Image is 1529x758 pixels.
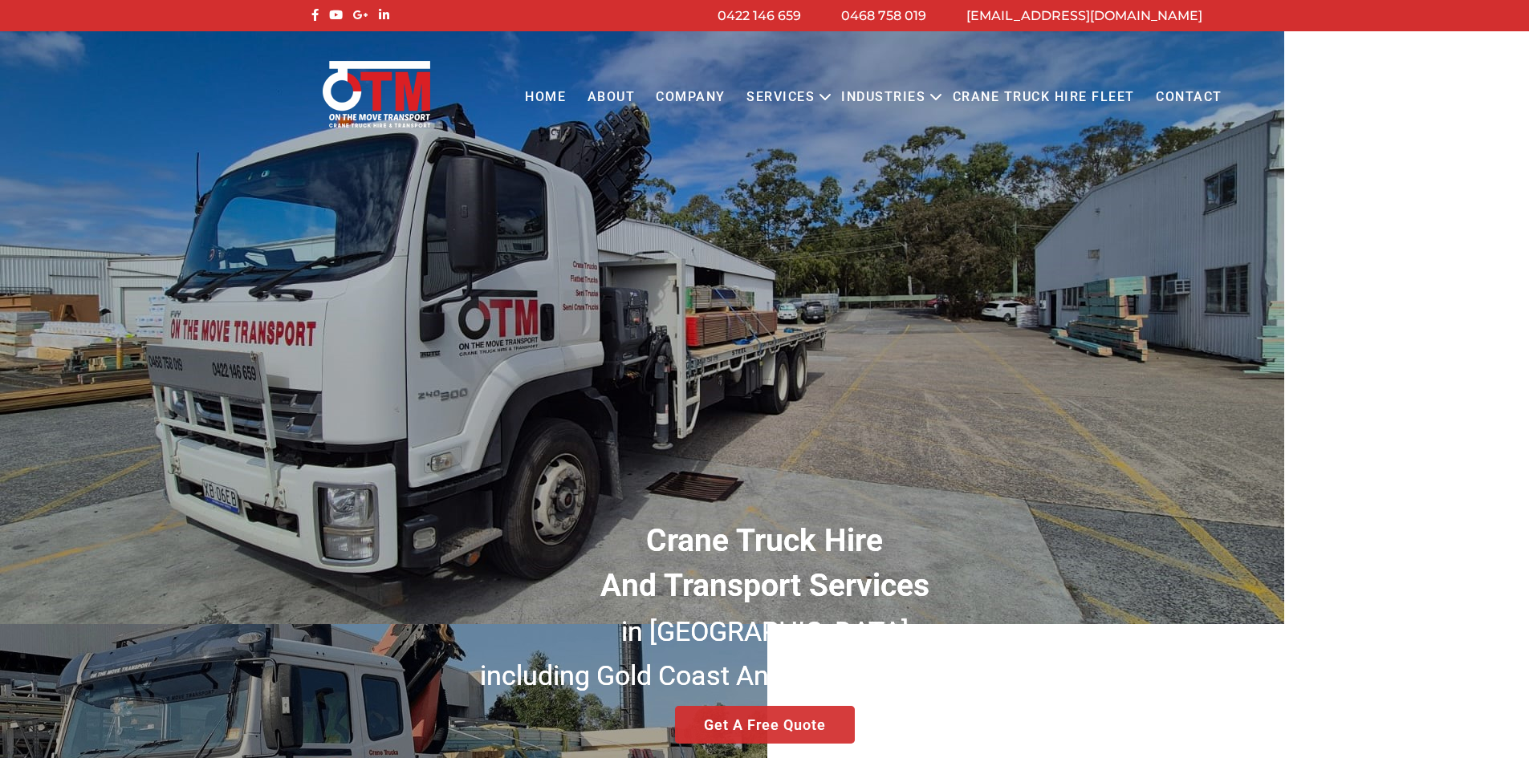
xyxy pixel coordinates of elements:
[514,75,576,120] a: Home
[645,75,736,120] a: COMPANY
[675,706,855,744] a: Get A Free Quote
[480,615,1050,692] small: in [GEOGRAPHIC_DATA] including Gold Coast And [GEOGRAPHIC_DATA]
[941,75,1145,120] a: Crane Truck Hire Fleet
[576,75,645,120] a: About
[831,75,936,120] a: Industries
[1145,75,1233,120] a: Contact
[736,75,825,120] a: Services
[841,8,926,23] a: 0468 758 019
[966,8,1202,23] a: [EMAIL_ADDRESS][DOMAIN_NAME]
[718,8,801,23] a: 0422 146 659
